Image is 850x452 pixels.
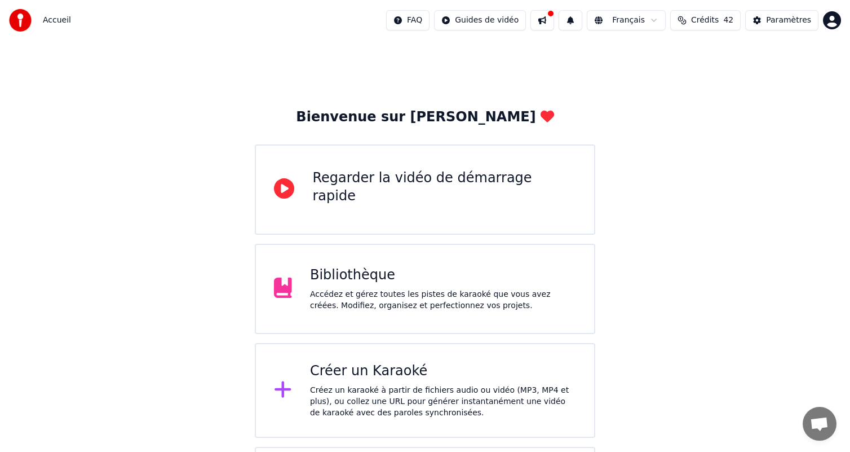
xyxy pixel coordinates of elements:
button: Paramètres [745,10,818,30]
button: Guides de vidéo [434,10,526,30]
div: Regarder la vidéo de démarrage rapide [312,169,575,205]
button: FAQ [386,10,430,30]
div: Bienvenue sur [PERSON_NAME] [296,108,554,126]
span: Accueil [43,15,71,26]
div: Accédez et gérez toutes les pistes de karaoké que vous avez créées. Modifiez, organisez et perfec... [310,289,576,311]
span: Crédits [691,15,719,26]
div: Créer un Karaoké [310,362,576,380]
span: 42 [723,15,733,26]
div: Bibliothèque [310,266,576,284]
div: Créez un karaoké à partir de fichiers audio ou vidéo (MP3, MP4 et plus), ou collez une URL pour g... [310,385,576,419]
button: Crédits42 [670,10,741,30]
div: Ouvrir le chat [803,407,836,441]
div: Paramètres [766,15,811,26]
img: youka [9,9,32,32]
nav: breadcrumb [43,15,71,26]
